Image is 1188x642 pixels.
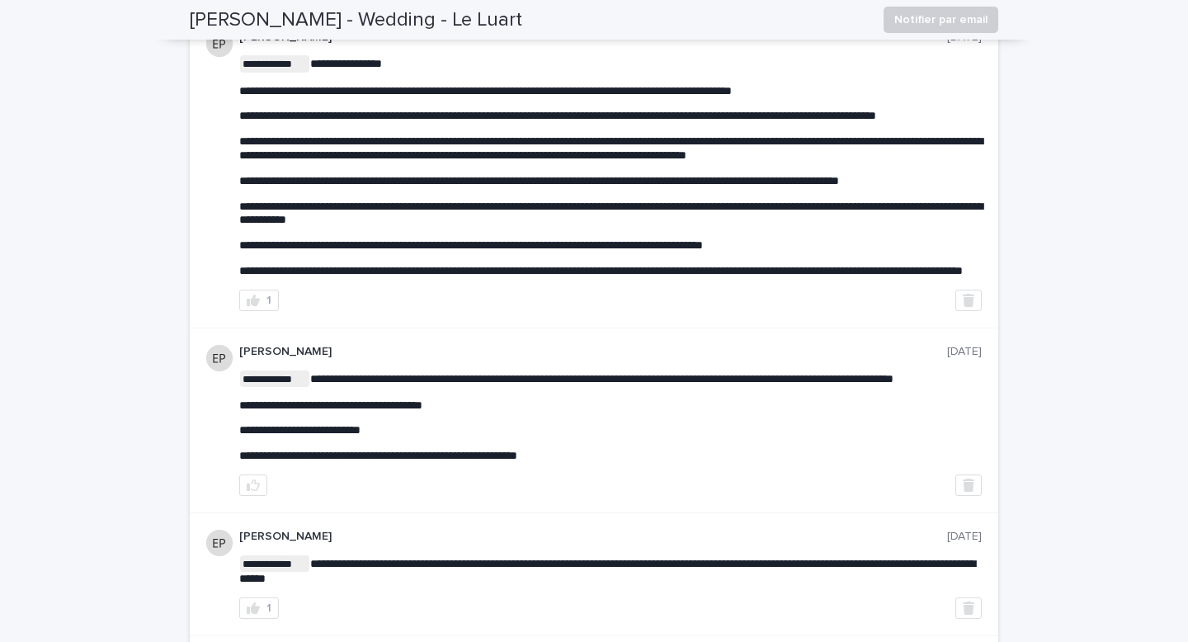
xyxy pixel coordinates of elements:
[955,474,982,496] button: Delete post
[884,7,998,33] button: Notifier par email
[239,597,279,619] button: 1
[955,290,982,311] button: Delete post
[947,530,982,544] p: [DATE]
[894,12,988,28] span: Notifier par email
[947,345,982,359] p: [DATE]
[239,530,947,544] p: [PERSON_NAME]
[190,8,522,32] h2: [PERSON_NAME] - Wedding - Le Luart
[239,345,947,359] p: [PERSON_NAME]
[266,295,271,306] div: 1
[266,602,271,614] div: 1
[239,474,267,496] button: like this post
[239,290,279,311] button: 1
[955,597,982,619] button: Delete post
